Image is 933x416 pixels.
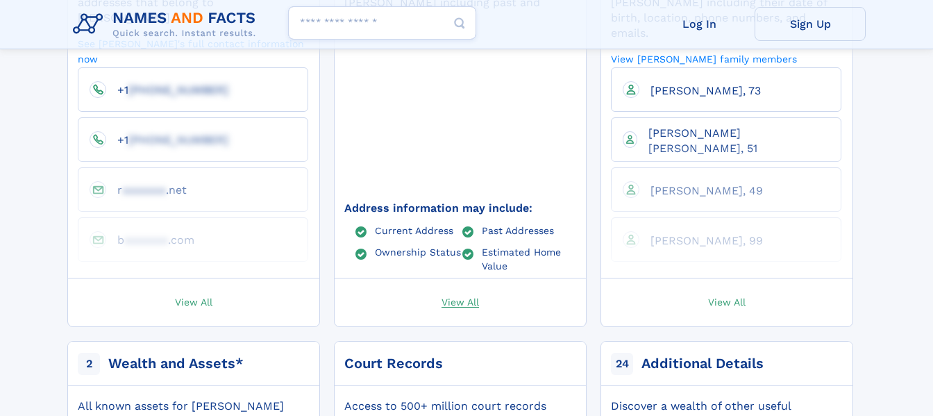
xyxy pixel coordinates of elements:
[594,278,859,326] a: View All
[755,7,866,41] a: Sign Up
[650,234,763,247] span: [PERSON_NAME], 99
[78,353,100,375] span: 2
[175,295,212,308] span: View All
[67,6,267,43] img: Logo Names and Facts
[611,52,797,65] a: View [PERSON_NAME] family members
[128,133,228,147] span: [PHONE_NUMBER]
[344,354,443,374] div: Court Records
[482,224,554,235] a: Past Addresses
[328,278,593,326] a: View All
[482,246,575,271] a: Estimated Home Value
[443,6,476,40] button: Search Button
[641,354,764,374] div: Additional Details
[708,295,746,308] span: View All
[650,184,763,197] span: [PERSON_NAME], 49
[61,278,326,326] a: View All
[639,183,763,197] a: [PERSON_NAME], 49
[122,183,166,197] span: aaaaaaa
[650,84,761,97] span: [PERSON_NAME], 73
[375,224,453,235] a: Current Address
[288,6,476,40] input: search input
[106,183,187,196] a: raaaaaaa.net
[128,83,228,97] span: [PHONE_NUMBER]
[106,83,228,96] a: +1[PHONE_NUMBER]
[106,133,228,146] a: +1[PHONE_NUMBER]
[637,126,830,154] a: [PERSON_NAME] [PERSON_NAME], 51
[344,201,575,216] div: Address information may include:
[78,37,308,65] a: See [PERSON_NAME]'s full contact information now
[644,7,755,41] a: Log In
[124,233,168,247] span: aaaaaaa
[639,233,763,247] a: [PERSON_NAME], 99
[611,353,633,375] span: 24
[639,83,761,97] a: [PERSON_NAME], 73
[106,233,194,246] a: baaaaaaa.com
[108,354,244,374] div: Wealth and Assets*
[648,126,757,155] span: [PERSON_NAME] [PERSON_NAME], 51
[442,295,479,308] span: View All
[375,246,461,257] a: Ownership Status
